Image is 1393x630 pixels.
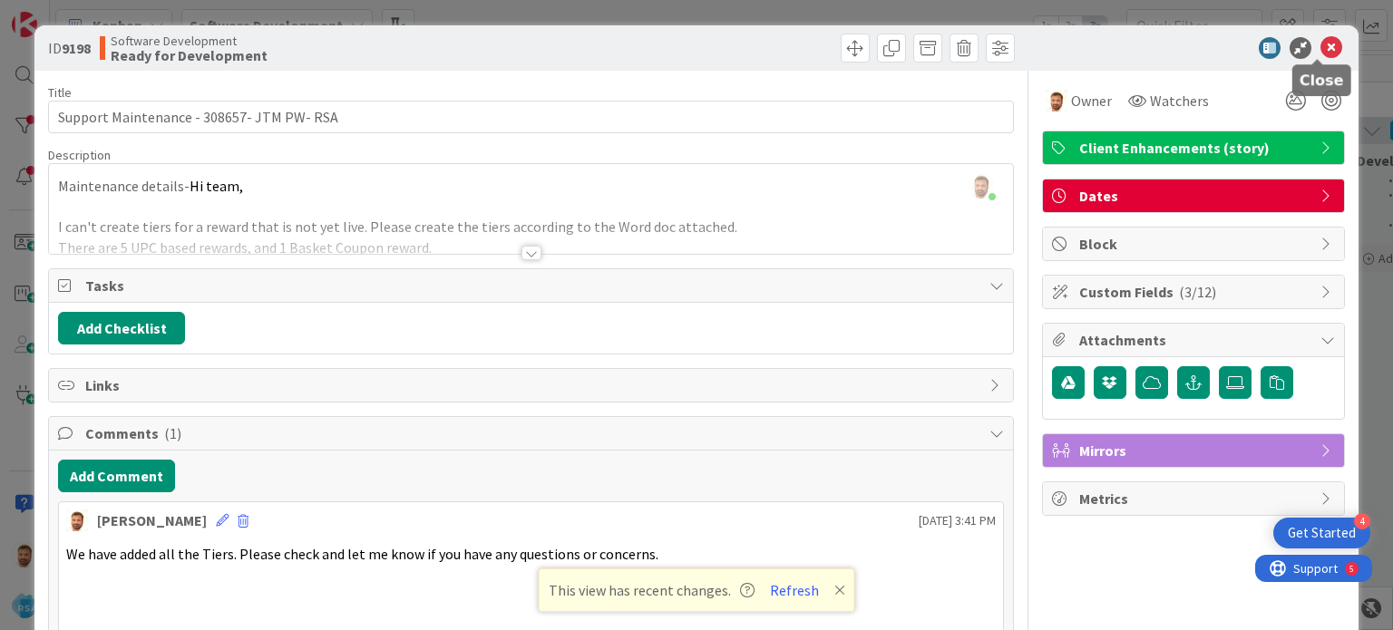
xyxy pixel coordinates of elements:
[85,422,979,444] span: Comments
[1079,137,1311,159] span: Client Enhancements (story)
[111,48,268,63] b: Ready for Development
[66,509,88,531] img: AS
[48,101,1013,133] input: type card name here...
[66,545,658,563] span: We have added all the Tiers. Please check and let me know if you have any questions or concerns.
[38,3,83,24] span: Support
[919,511,996,530] span: [DATE] 3:41 PM
[1079,281,1311,303] span: Custom Fields
[97,509,207,531] div: [PERSON_NAME]
[1046,90,1067,111] img: AS
[58,460,175,492] button: Add Comment
[58,176,1003,197] p: Maintenance details-
[48,147,111,163] span: Description
[1079,233,1311,255] span: Block
[48,84,72,101] label: Title
[1079,488,1311,509] span: Metrics
[549,579,755,601] span: This view has recent changes.
[1079,440,1311,461] span: Mirrors
[48,37,91,59] span: ID
[94,7,99,22] div: 5
[1071,90,1112,111] span: Owner
[62,39,91,57] b: 9198
[1354,513,1370,529] div: 4
[1150,90,1209,111] span: Watchers
[969,173,994,199] img: XQnMoIyljuWWkMzYLB6n4fjicomZFlZU.png
[1273,518,1370,548] div: Open Get Started checklist, remaining modules: 4
[85,374,979,396] span: Links
[164,424,181,442] span: ( 1 )
[1179,283,1216,301] span: ( 3/12 )
[1288,524,1356,542] div: Get Started
[764,578,825,602] button: Refresh
[1300,72,1344,89] h5: Close
[1079,185,1311,207] span: Dates
[1079,329,1311,351] span: Attachments
[190,177,243,195] span: Hi team,
[58,312,185,344] button: Add Checklist
[111,34,268,48] span: Software Development
[85,275,979,296] span: Tasks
